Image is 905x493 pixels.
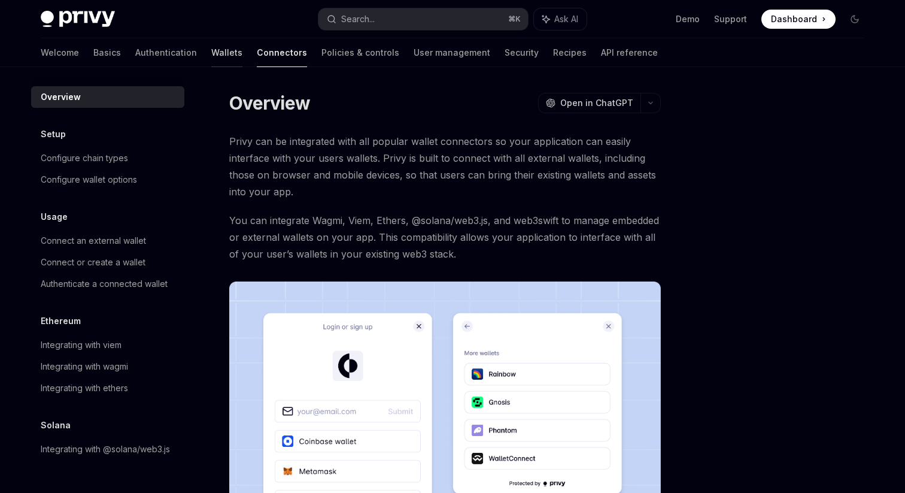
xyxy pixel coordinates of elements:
div: Connect an external wallet [41,234,146,248]
div: Integrating with ethers [41,381,128,395]
h5: Usage [41,210,68,224]
span: Dashboard [771,13,817,25]
img: dark logo [41,11,115,28]
a: Recipes [553,38,587,67]
button: Open in ChatGPT [538,93,640,113]
span: You can integrate Wagmi, Viem, Ethers, @solana/web3.js, and web3swift to manage embedded or exter... [229,212,661,262]
a: Integrating with ethers [31,377,184,399]
span: Privy can be integrated with all popular wallet connectors so your application can easily interfa... [229,133,661,200]
div: Configure chain types [41,151,128,165]
a: Welcome [41,38,79,67]
a: Basics [93,38,121,67]
div: Integrating with @solana/web3.js [41,442,170,456]
span: Open in ChatGPT [560,97,633,109]
div: Overview [41,90,81,104]
div: Search... [341,12,375,26]
a: Wallets [211,38,242,67]
button: Ask AI [534,8,587,30]
span: Ask AI [554,13,578,25]
span: ⌘ K [508,14,521,24]
a: Policies & controls [321,38,399,67]
div: Integrating with wagmi [41,359,128,374]
h1: Overview [229,92,310,114]
div: Authenticate a connected wallet [41,277,168,291]
div: Integrating with viem [41,338,122,352]
a: Security [505,38,539,67]
a: Integrating with viem [31,334,184,356]
a: Configure wallet options [31,169,184,190]
a: Dashboard [761,10,836,29]
h5: Ethereum [41,314,81,328]
a: Integrating with wagmi [31,356,184,377]
div: Connect or create a wallet [41,255,145,270]
div: Configure wallet options [41,173,137,187]
a: Connectors [257,38,307,67]
button: Toggle dark mode [845,10,864,29]
a: Connect or create a wallet [31,252,184,273]
a: Authentication [135,38,197,67]
a: Support [714,13,747,25]
a: Overview [31,86,184,108]
a: Authenticate a connected wallet [31,273,184,295]
a: User management [414,38,490,67]
a: Configure chain types [31,147,184,169]
a: Demo [676,13,700,25]
a: Connect an external wallet [31,230,184,252]
h5: Solana [41,418,71,432]
a: API reference [601,38,658,67]
button: Search...⌘K [318,8,528,30]
h5: Setup [41,127,66,141]
a: Integrating with @solana/web3.js [31,438,184,460]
